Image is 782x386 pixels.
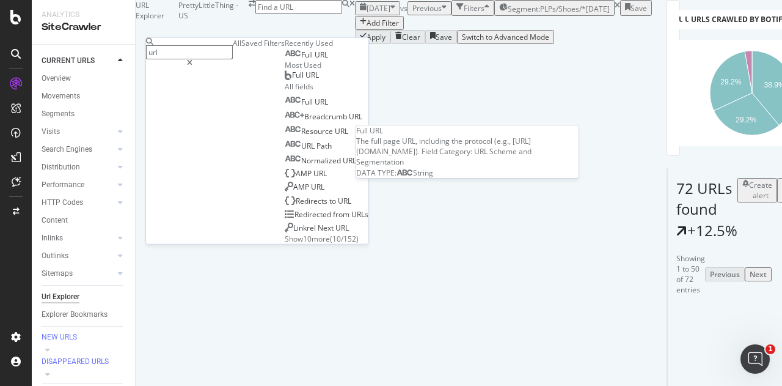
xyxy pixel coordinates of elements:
span: URL [315,50,328,60]
div: Save [630,3,647,13]
span: URL [338,195,351,206]
span: 72 URLs found [676,178,732,219]
div: +12.5% [687,220,737,241]
div: All [233,38,241,48]
div: All fields [285,81,368,92]
span: Redirects [296,195,329,206]
span: Path [316,141,332,151]
div: Movements [42,90,80,103]
div: Full URL [356,125,579,136]
div: The full page URL, including the protocol (e.g., [URL][DOMAIN_NAME]). Field Category: URL Scheme ... [356,136,579,167]
button: Create alert [737,178,777,202]
div: [DATE] [586,4,610,14]
span: URL [301,141,316,151]
a: CURRENT URLS [42,54,114,67]
div: DISAPPEARED URLS [42,357,109,367]
button: Next [745,267,772,281]
button: Switch to Advanced Mode [457,30,554,44]
span: URL [335,222,349,232]
button: Add Filter [355,16,404,30]
a: Search Engines [42,143,114,156]
button: [DATE] [355,1,400,15]
span: URL [349,111,362,121]
div: Performance [42,179,84,191]
button: Previous [407,1,451,15]
a: HTTP Codes [42,196,114,209]
div: Next [750,269,767,280]
div: Distribution [42,161,80,174]
span: 1 [766,344,775,354]
a: Outlinks [42,250,114,262]
button: Clear [390,30,425,44]
div: Showing 1 to 50 of 72 entries [676,253,705,295]
div: Sitemaps [42,267,73,280]
a: Explorer Bookmarks [42,308,126,321]
div: Most Used [285,60,368,70]
div: Url Explorer [42,291,79,303]
a: Url Explorer [42,291,126,303]
button: Save [425,30,457,44]
div: CURRENT URLS [42,54,95,67]
div: Search Engines [42,143,92,156]
div: Analytics [42,10,125,20]
div: Create alert [749,180,772,201]
div: SiteCrawler [42,20,125,34]
a: Visits [42,125,114,138]
span: AMP [293,182,311,192]
span: URL [335,126,348,136]
div: Explorer Bookmarks [42,308,108,321]
button: Previous [705,267,745,281]
div: Clear [402,32,420,42]
a: NEW URLS [42,332,126,344]
div: Overview [42,72,71,85]
div: Apply [367,32,386,42]
div: Previous [710,269,740,280]
div: Add Filter [367,18,399,28]
span: Resource [301,126,335,136]
span: Previous [412,3,442,13]
span: DATA TYPE: [356,168,396,178]
span: Segment: PLPs/Shoes/* [508,4,586,14]
span: URLs [351,209,368,219]
a: DISAPPEARED URLS [42,356,126,368]
span: ( 10 / 152 ) [330,234,359,244]
text: 29.2% [720,78,741,86]
input: Search by field name [146,45,233,59]
span: Full [301,96,315,106]
text: 29.2% [736,116,756,124]
span: Full URL [292,70,319,80]
span: Linkrel [293,222,318,232]
span: Normalized [301,155,343,166]
span: Show 10 more [285,234,330,244]
div: Saved Filters [241,38,285,48]
span: URL [311,182,324,192]
span: Breadcrumb [304,111,349,121]
span: String [413,168,433,178]
div: Inlinks [42,232,63,245]
div: Switch to Advanced Mode [462,32,549,42]
div: Visits [42,125,60,138]
div: Content [42,214,68,227]
div: Outlinks [42,250,68,262]
div: HTTP Codes [42,196,83,209]
div: Filters [464,3,484,13]
a: Distribution [42,161,114,174]
div: Recently Used [285,38,368,48]
a: Performance [42,179,114,191]
span: URL [343,155,356,166]
span: vs [400,3,407,13]
span: URL [313,168,327,179]
div: Save [436,32,452,42]
span: Next [318,222,335,232]
div: NEW URLS [42,332,77,343]
span: 2025 Aug. 16th [367,3,390,13]
button: Apply [355,30,390,44]
span: to [329,195,338,206]
span: from [333,209,351,219]
a: Inlinks [42,232,114,245]
span: AMP [296,168,313,179]
span: URL [315,96,328,106]
a: Sitemaps [42,267,114,280]
a: Movements [42,90,126,103]
span: Full [301,50,315,60]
